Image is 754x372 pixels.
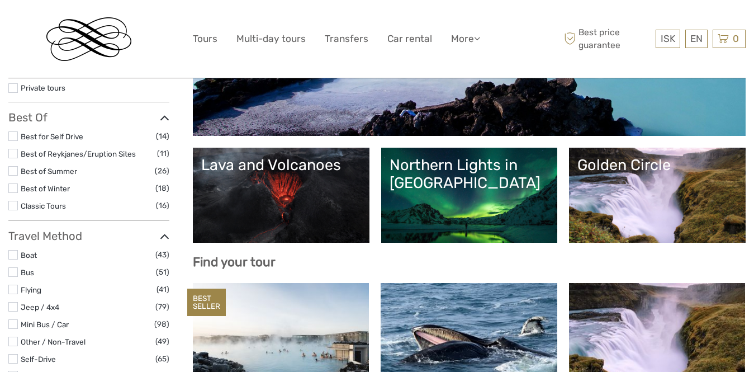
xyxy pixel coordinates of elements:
h3: Travel Method [8,229,169,243]
a: Classic Tours [21,201,66,210]
a: Northern Lights in [GEOGRAPHIC_DATA] [390,156,549,234]
a: Tours [193,31,217,47]
span: Best price guarantee [561,26,653,51]
a: Transfers [325,31,368,47]
span: (18) [155,182,169,195]
span: (51) [156,266,169,279]
div: Northern Lights in [GEOGRAPHIC_DATA] [390,156,549,192]
span: (98) [154,318,169,331]
a: Best for Self Drive [21,132,83,141]
b: Find your tour [193,255,276,270]
a: Lava and Volcanoes [201,156,361,234]
span: (16) [156,199,169,212]
a: Flying [21,285,41,294]
span: (79) [155,300,169,313]
a: Private tours [21,83,65,92]
div: EN [685,30,708,48]
a: Multi-day tours [236,31,306,47]
a: Best of Reykjanes/Eruption Sites [21,149,136,158]
span: (49) [155,335,169,348]
a: Other / Non-Travel [21,337,86,346]
h3: Best Of [8,111,169,124]
a: More [451,31,480,47]
a: Jeep / 4x4 [21,303,59,312]
span: (14) [156,130,169,143]
span: (41) [157,283,169,296]
div: Lava and Volcanoes [201,156,361,174]
div: BEST SELLER [187,289,226,317]
a: Bus [21,268,34,277]
span: ISK [661,33,675,44]
span: 0 [731,33,741,44]
span: (11) [157,147,169,160]
span: (65) [155,352,169,365]
a: Car rental [387,31,432,47]
img: Reykjavik Residence [46,17,131,61]
a: Boat [21,251,37,260]
a: Lagoons, Nature Baths and Spas [201,49,737,128]
span: (26) [155,164,169,177]
div: Golden Circle [577,156,737,174]
a: Golden Circle [577,156,737,234]
a: Best of Winter [21,184,70,193]
span: (43) [155,248,169,261]
a: Best of Summer [21,167,77,176]
a: Self-Drive [21,355,56,364]
a: Mini Bus / Car [21,320,69,329]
